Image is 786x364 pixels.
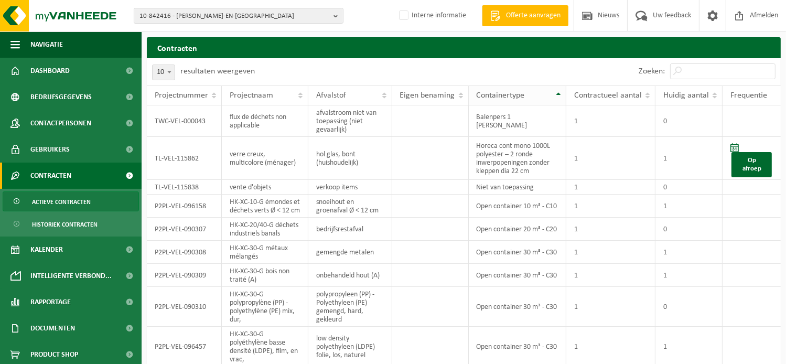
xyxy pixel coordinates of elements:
[30,289,71,315] span: Rapportage
[147,287,222,327] td: P2PL-VEL-090310
[316,91,346,100] span: Afvalstof
[574,91,642,100] span: Contractueel aantal
[469,287,567,327] td: Open container 30 m³ - C30
[222,195,308,218] td: HK-XC-10-G émondes et déchets verts Ø < 12 cm
[469,195,567,218] td: Open container 10 m³ - C10
[469,264,567,287] td: Open container 30 m³ - C30
[566,218,655,241] td: 1
[308,195,392,218] td: snoeihout en groenafval Ø < 12 cm
[566,180,655,195] td: 1
[477,91,525,100] span: Containertype
[566,105,655,137] td: 1
[155,91,208,100] span: Projectnummer
[147,241,222,264] td: P2PL-VEL-090308
[222,180,308,195] td: vente d'objets
[30,237,63,263] span: Kalender
[482,5,568,26] a: Offerte aanvragen
[308,264,392,287] td: onbehandeld hout (A)
[655,264,723,287] td: 1
[308,218,392,241] td: bedrijfsrestafval
[469,137,567,180] td: Horeca cont mono 1000L polyester – 2 ronde inwerpopeningen zonder kleppen dia 22 cm
[655,218,723,241] td: 0
[469,180,567,195] td: Niet van toepassing
[30,110,91,136] span: Contactpersonen
[32,215,98,234] span: Historiek contracten
[147,37,781,58] h2: Contracten
[180,67,255,76] label: resultaten weergeven
[731,152,772,177] a: Op afroep
[308,137,392,180] td: hol glas, bont (huishoudelijk)
[655,180,723,195] td: 0
[30,315,75,341] span: Documenten
[222,105,308,137] td: flux de déchets non applicable
[139,8,329,24] span: 10-842416 - [PERSON_NAME]-EN-[GEOGRAPHIC_DATA]
[655,195,723,218] td: 1
[655,105,723,137] td: 0
[730,91,767,100] span: Frequentie
[147,105,222,137] td: TWC-VEL-000043
[397,8,466,24] label: Interne informatie
[222,287,308,327] td: HK-XC-30-G polypropylène (PP) - polyethylène (PE) mix, dur,
[566,264,655,287] td: 1
[655,137,723,180] td: 1
[663,91,709,100] span: Huidig aantal
[566,241,655,264] td: 1
[30,163,71,189] span: Contracten
[147,180,222,195] td: TL-VEL-115838
[400,91,455,100] span: Eigen benaming
[566,195,655,218] td: 1
[134,8,343,24] button: 10-842416 - [PERSON_NAME]-EN-[GEOGRAPHIC_DATA]
[147,195,222,218] td: P2PL-VEL-096158
[308,287,392,327] td: polypropyleen (PP) - Polyethyleen (PE) gemengd, hard, gekleurd
[222,264,308,287] td: HK-XC-30-G bois non traité (A)
[32,192,91,212] span: Actieve contracten
[503,10,563,21] span: Offerte aanvragen
[152,65,175,80] span: 10
[308,241,392,264] td: gemengde metalen
[469,241,567,264] td: Open container 30 m³ - C30
[153,65,175,80] span: 10
[222,218,308,241] td: HK-XC-20/40-G déchets industriels banals
[30,136,70,163] span: Gebruikers
[30,58,70,84] span: Dashboard
[655,287,723,327] td: 0
[30,84,92,110] span: Bedrijfsgegevens
[230,91,273,100] span: Projectnaam
[566,287,655,327] td: 1
[147,264,222,287] td: P2PL-VEL-090309
[3,191,139,211] a: Actieve contracten
[655,241,723,264] td: 1
[308,105,392,137] td: afvalstroom niet van toepassing (niet gevaarlijk)
[3,214,139,234] a: Historiek contracten
[147,137,222,180] td: TL-VEL-115862
[222,241,308,264] td: HK-XC-30-G métaux mélangés
[30,263,112,289] span: Intelligente verbond...
[30,31,63,58] span: Navigatie
[566,137,655,180] td: 1
[222,137,308,180] td: verre creux, multicolore (ménager)
[469,218,567,241] td: Open container 20 m³ - C20
[639,68,665,76] label: Zoeken:
[308,180,392,195] td: verkoop items
[469,105,567,137] td: Balenpers 1 [PERSON_NAME]
[147,218,222,241] td: P2PL-VEL-090307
